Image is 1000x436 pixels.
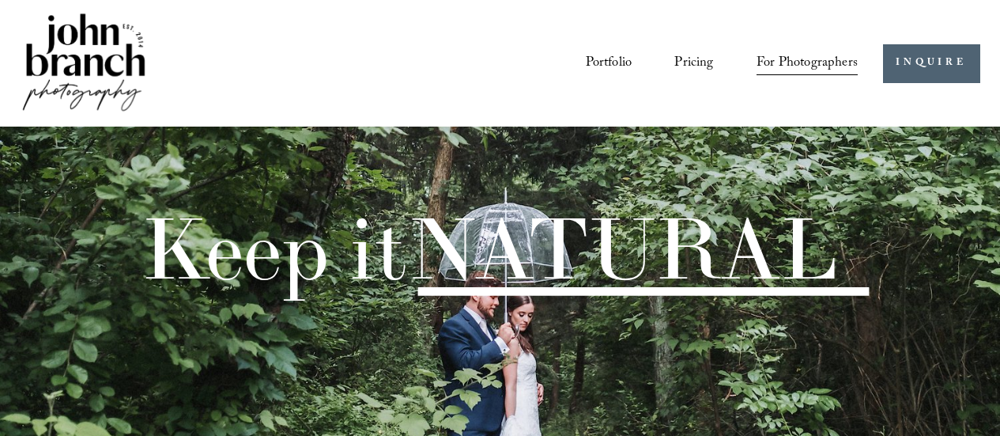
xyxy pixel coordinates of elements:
a: Portfolio [586,49,632,78]
a: Pricing [674,49,713,78]
span: NATURAL [407,195,837,302]
a: folder dropdown [757,49,858,78]
h1: Keep it [141,206,837,291]
span: For Photographers [757,51,858,77]
a: INQUIRE [883,44,980,83]
img: John Branch IV Photography [20,10,148,117]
